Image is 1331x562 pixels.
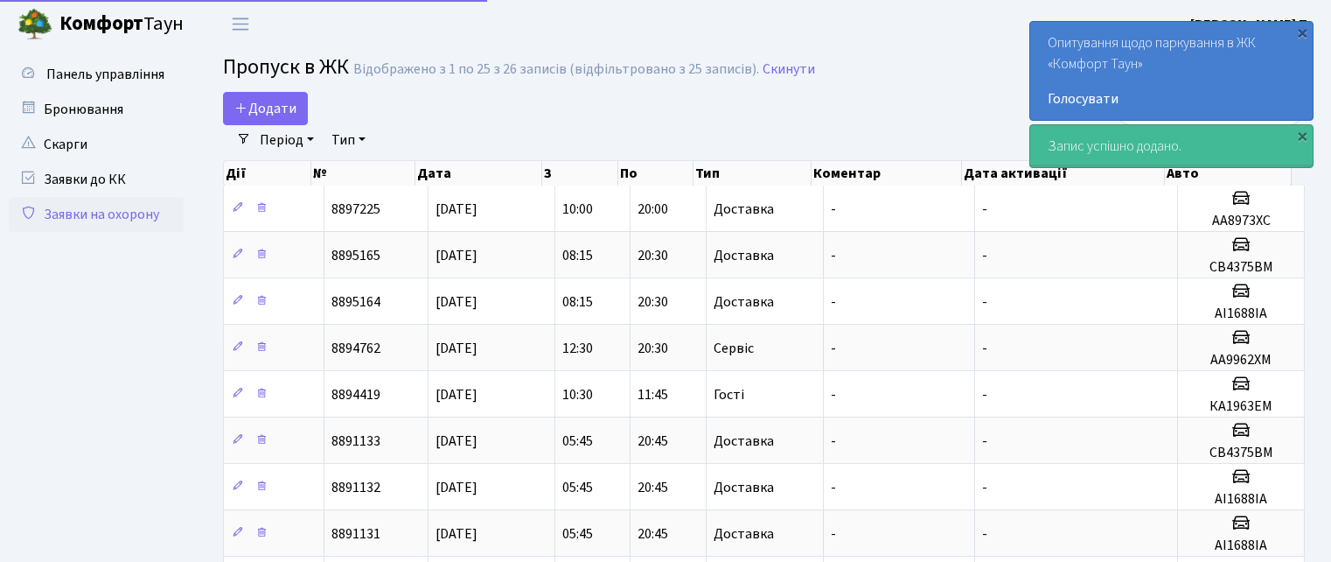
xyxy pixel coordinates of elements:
[1190,14,1310,35] a: [PERSON_NAME] Т.
[982,292,987,312] span: -
[638,385,668,404] span: 11:45
[331,385,380,404] span: 8894419
[831,478,836,497] span: -
[714,341,754,355] span: Сервіс
[436,432,477,451] span: [DATE]
[1293,24,1311,41] div: ×
[831,292,836,312] span: -
[714,434,774,448] span: Доставка
[982,524,987,544] span: -
[1185,398,1297,415] h5: КА1963ЕМ
[714,388,744,402] span: Гості
[1185,213,1297,229] h5: АА8973ХС
[9,92,184,127] a: Бронювання
[831,524,836,544] span: -
[223,52,349,82] span: Пропуск в ЖК
[562,385,593,404] span: 10:30
[638,524,668,544] span: 20:45
[714,527,774,541] span: Доставка
[982,478,987,497] span: -
[1030,125,1313,167] div: Запис успішно додано.
[831,432,836,451] span: -
[311,161,415,186] th: №
[9,197,184,232] a: Заявки на охорону
[1165,161,1292,186] th: Авто
[331,432,380,451] span: 8891133
[1048,88,1295,109] a: Голосувати
[638,339,668,358] span: 20:30
[324,125,373,155] a: Тип
[415,161,542,186] th: Дата
[562,246,593,265] span: 08:15
[436,385,477,404] span: [DATE]
[638,292,668,312] span: 20:30
[562,432,593,451] span: 05:45
[1185,306,1297,322] h5: АІ1688ІА
[618,161,693,186] th: По
[714,481,774,495] span: Доставка
[1185,259,1297,276] h5: СВ4375ВМ
[436,524,477,544] span: [DATE]
[1293,127,1311,144] div: ×
[638,246,668,265] span: 20:30
[331,524,380,544] span: 8891131
[436,478,477,497] span: [DATE]
[982,339,987,358] span: -
[436,246,477,265] span: [DATE]
[638,432,668,451] span: 20:45
[962,161,1165,186] th: Дата активації
[693,161,812,186] th: Тип
[763,61,815,78] a: Скинути
[436,292,477,312] span: [DATE]
[353,61,759,78] div: Відображено з 1 по 25 з 26 записів (відфільтровано з 25 записів).
[714,249,774,263] span: Доставка
[982,200,987,219] span: -
[9,57,184,92] a: Панель управління
[436,200,477,219] span: [DATE]
[562,292,593,312] span: 08:15
[223,92,308,125] a: Додати
[331,339,380,358] span: 8894762
[982,432,987,451] span: -
[714,202,774,216] span: Доставка
[831,385,836,404] span: -
[1185,352,1297,369] h5: АА9962ХМ
[9,162,184,197] a: Заявки до КК
[1185,491,1297,508] h5: АІ1688ІА
[331,292,380,312] span: 8895164
[331,200,380,219] span: 8897225
[831,339,836,358] span: -
[17,7,52,42] img: logo.png
[234,99,296,118] span: Додати
[982,385,987,404] span: -
[562,200,593,219] span: 10:00
[1185,445,1297,461] h5: СВ4375ВМ
[224,161,311,186] th: Дії
[59,10,184,39] span: Таун
[638,478,668,497] span: 20:45
[562,524,593,544] span: 05:45
[812,161,962,186] th: Коментар
[714,295,774,309] span: Доставка
[59,10,143,38] b: Комфорт
[219,10,262,39] button: Переключити навігацію
[562,478,593,497] span: 05:45
[331,246,380,265] span: 8895165
[831,200,836,219] span: -
[436,339,477,358] span: [DATE]
[542,161,617,186] th: З
[9,127,184,162] a: Скарги
[638,200,668,219] span: 20:00
[1190,15,1310,34] b: [PERSON_NAME] Т.
[562,339,593,358] span: 12:30
[831,246,836,265] span: -
[253,125,321,155] a: Період
[1185,537,1297,554] h5: АІ1688ІА
[1030,22,1313,120] div: Опитування щодо паркування в ЖК «Комфорт Таун»
[982,246,987,265] span: -
[46,65,164,84] span: Панель управління
[331,478,380,497] span: 8891132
